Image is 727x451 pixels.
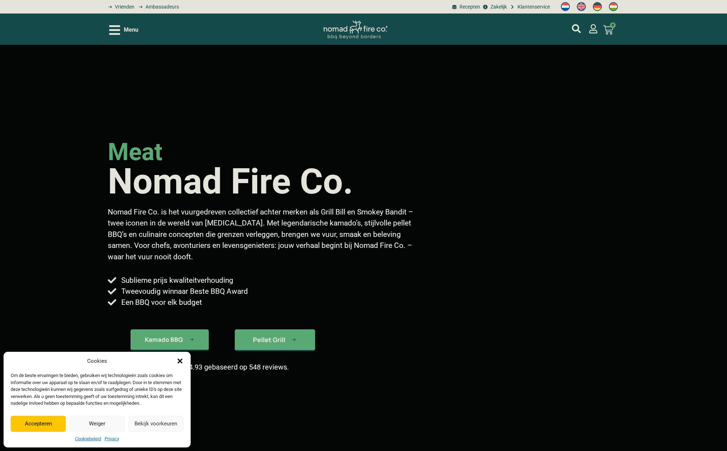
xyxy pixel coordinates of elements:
[572,24,581,33] a: mijn account
[589,24,598,33] a: mijn account
[87,357,107,365] div: Cookies
[108,207,420,263] p: Nomad Fire Co. is het vuurgedreven collectief achter merken als Grill Bill en Smokey Bandit – twe...
[69,416,124,432] button: Weiger
[108,164,353,199] h1: Nomad Fire Co.
[131,329,209,351] a: kamado bbq
[482,3,507,11] a: grill bill zakeljk
[589,0,605,13] a: Switch to Duits
[595,21,622,39] a: 0
[253,336,285,343] span: Pellet Grill
[323,21,387,39] img: Nomad Logo
[108,140,163,164] h2: meat
[561,2,570,11] img: Nederlands
[11,416,66,432] button: Accepteren
[610,22,616,28] span: 0
[136,3,179,11] a: grill bill ambassadors
[573,0,589,13] a: Switch to Engels
[124,26,138,34] span: Menu
[516,3,550,11] span: Klantenservice
[120,297,202,308] span: Een BBQ voor elk budget
[609,2,618,11] img: Hongaars
[176,357,184,365] div: Dialog sluiten
[593,2,602,11] img: Duits
[489,3,507,11] span: Zakelijk
[108,362,289,372] p: ⭐⭐⭐⭐⭐ Wij scoren 4.93 gebaseerd op 548 reviews.
[605,0,621,13] a: Switch to Hongaars
[113,3,134,11] span: Vrienden
[75,435,101,442] a: Cookiebeleid
[577,2,586,11] img: Engels
[145,336,183,343] span: Kamado BBQ
[120,275,233,286] span: Sublieme prijs kwaliteitverhouding
[105,3,134,11] a: grill bill vrienden
[509,3,550,11] a: grill bill klantenservice
[128,416,184,432] button: Bekijk voorkeuren
[11,372,183,407] div: Om de beste ervaringen te bieden, gebruiken wij technologieën zoals cookies om informatie over uw...
[235,329,315,351] a: kamado bbq
[451,3,480,11] a: BBQ recepten
[105,435,119,442] a: Privacy
[458,3,480,11] span: Recepten
[109,24,138,36] div: Open/Close Menu
[120,286,248,297] span: Tweevoudig winnaar Beste BBQ Award
[144,3,179,11] span: Ambassadeurs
